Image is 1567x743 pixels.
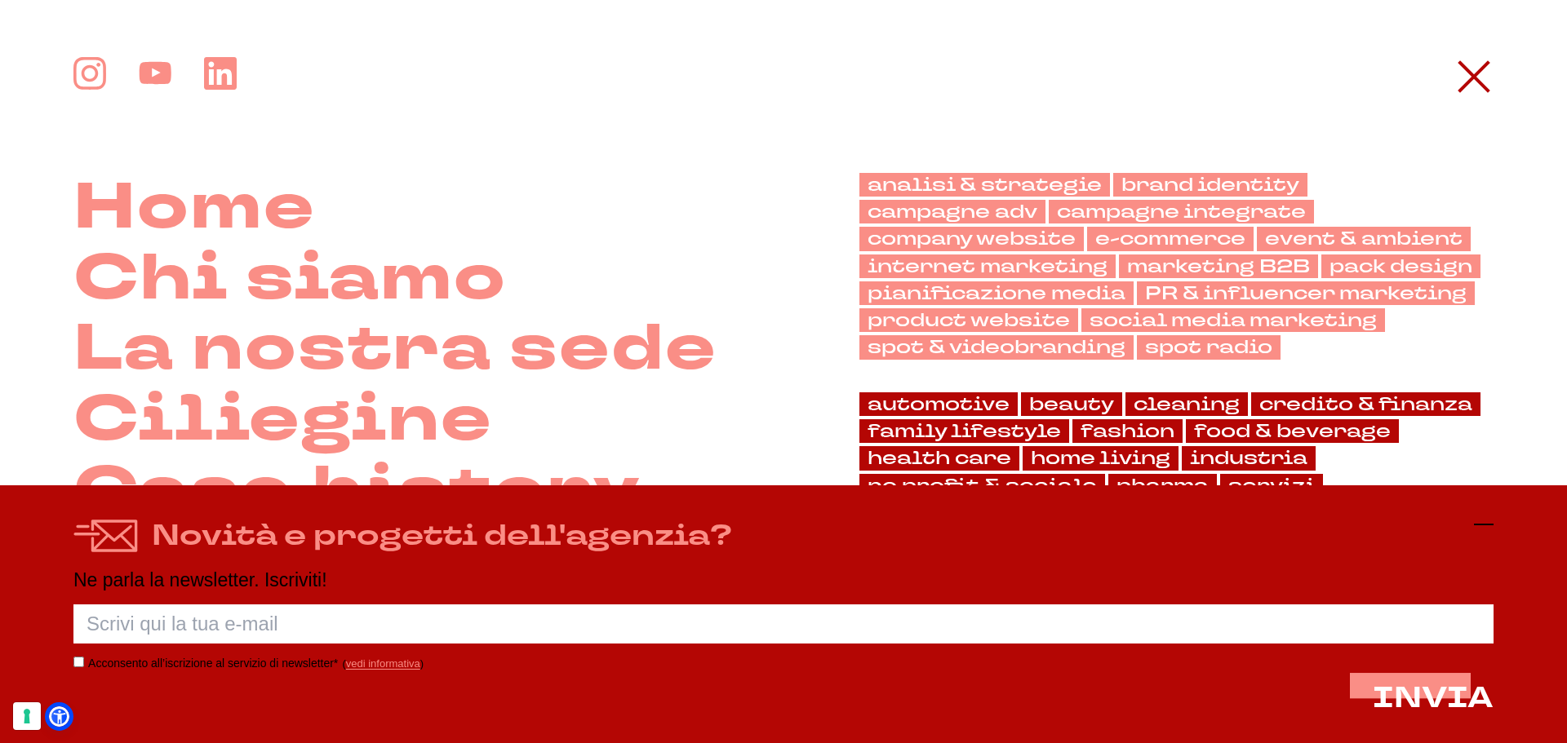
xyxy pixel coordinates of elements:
[1023,446,1179,470] a: home living
[859,254,1116,278] a: internet marketing
[1049,200,1314,223] a: campagne integrate
[859,419,1069,443] a: family lifestyle
[152,515,732,558] h4: Novità e progetti dell'agenzia?
[1125,392,1248,416] a: cleaning
[1087,227,1254,250] a: e-commerce
[1251,392,1480,416] a: credito & finanza
[1321,254,1480,278] a: pack design
[88,657,338,670] label: Acconsento all’iscrizione al servizio di newsletter*
[73,456,641,527] a: Case history
[1108,474,1217,498] a: pharma
[1137,335,1281,359] a: spot radio
[1021,392,1122,416] a: beauty
[13,702,41,730] button: Le tue preferenze relative al consenso per le tecnologie di tracciamento
[859,335,1134,359] a: spot & videobranding
[1186,419,1399,443] a: food & beverage
[49,706,69,727] a: Open Accessibility Menu
[73,173,316,244] a: Home
[859,308,1078,332] a: product website
[73,385,493,456] a: Ciliegine
[859,392,1018,416] a: automotive
[859,281,1134,305] a: pianificazione media
[346,657,420,670] a: vedi informativa
[859,446,1019,470] a: health care
[1081,308,1385,332] a: social media marketing
[1113,173,1307,197] a: brand identity
[1257,227,1471,250] a: event & ambient
[1072,419,1183,443] a: fashion
[1182,446,1316,470] a: industria
[1373,679,1494,718] span: INVIA
[859,227,1084,250] a: company website
[1119,254,1318,278] a: marketing B2B
[859,474,1105,498] a: no profit & sociale
[342,657,424,670] span: ( )
[1137,281,1475,305] a: PR & influencer marketing
[73,570,1494,590] p: Ne parla la newsletter. Iscriviti!
[859,200,1045,223] a: campagne adv
[73,244,507,315] a: Chi siamo
[1373,683,1494,714] button: INVIA
[1220,474,1323,498] a: servizi
[859,173,1110,197] a: analisi & strategie
[73,314,717,385] a: La nostra sede
[73,604,1494,643] input: Scrivi qui la tua e-mail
